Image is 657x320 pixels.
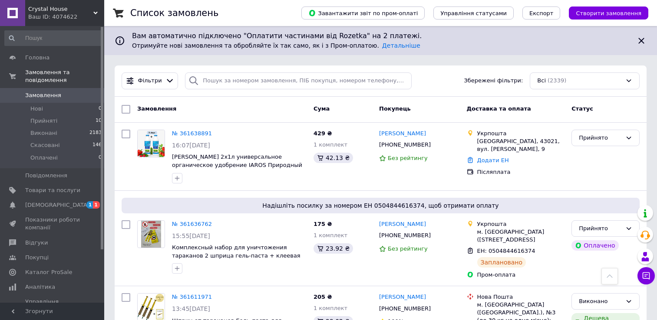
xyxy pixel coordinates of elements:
[477,248,535,254] span: ЕН: 0504844616374
[137,105,176,112] span: Замовлення
[477,257,526,268] div: Заплановано
[314,305,347,311] span: 1 комплект
[86,201,93,209] span: 1
[579,297,622,306] div: Виконано
[4,30,102,46] input: Пошук
[25,239,48,247] span: Відгуки
[464,77,523,85] span: Збережені фільтри:
[529,10,554,16] span: Експорт
[637,267,655,284] button: Чат з покупцем
[477,168,565,176] div: Післяплата
[25,54,50,62] span: Головна
[571,105,593,112] span: Статус
[477,293,565,301] div: Нова Пошта
[388,245,428,252] span: Без рейтингу
[548,77,566,84] span: (2339)
[28,13,104,21] div: Ваш ID: 4074622
[377,230,432,241] div: [PHONE_NUMBER]
[301,7,425,20] button: Завантажити звіт по пром-оплаті
[571,240,618,251] div: Оплачено
[25,201,89,209] span: [DEMOGRAPHIC_DATA]
[379,293,426,301] a: [PERSON_NAME]
[308,9,418,17] span: Завантажити звіт по пром-оплаті
[314,141,347,148] span: 1 комплект
[141,221,162,248] img: Фото товару
[125,201,636,210] span: Надішліть посилку за номером ЕН 0504844616374, щоб отримати оплату
[28,5,93,13] span: Crystal House
[433,7,514,20] button: Управління статусами
[30,117,57,125] span: Прийняті
[377,303,432,314] div: [PHONE_NUMBER]
[314,294,332,300] span: 205 ₴
[25,268,72,276] span: Каталог ProSale
[314,130,332,137] span: 429 ₴
[477,228,565,244] div: м. [GEOGRAPHIC_DATA] ([STREET_ADDRESS]
[314,221,332,227] span: 175 ₴
[30,141,60,149] span: Скасовані
[138,77,162,85] span: Фільтри
[96,117,102,125] span: 10
[99,105,102,113] span: 0
[314,243,353,254] div: 23.92 ₴
[377,139,432,150] div: [PHONE_NUMBER]
[30,105,43,113] span: Нові
[172,142,210,149] span: 16:07[DATE]
[137,220,165,248] a: Фото товару
[92,141,102,149] span: 146
[137,130,165,157] a: Фото товару
[172,244,300,267] a: Комплексный набор для уничтожения тараканов 2 шприца гель-паста + клеевая ловушка Stop Cockroach gel
[25,186,80,194] span: Товари та послуги
[467,105,531,112] span: Доставка та оплата
[314,153,353,163] div: 42.13 ₴
[172,294,212,300] a: № 361611971
[576,10,641,16] span: Створити замовлення
[522,7,561,20] button: Експорт
[569,7,648,20] button: Створити замовлення
[99,154,102,162] span: 0
[172,305,210,312] span: 13:45[DATE]
[30,154,58,162] span: Оплачені
[172,232,210,239] span: 15:55[DATE]
[185,72,411,89] input: Пошук за номером замовлення, ПІБ покупця, номером телефону, Email, номером накладної
[477,220,565,228] div: Укрпошта
[579,134,622,143] div: Прийнято
[25,283,55,291] span: Аналітика
[93,201,100,209] span: 1
[379,105,411,112] span: Покупець
[477,157,509,163] a: Додати ЕН
[477,137,565,153] div: [GEOGRAPHIC_DATA], 43021, вул. [PERSON_NAME], 9
[25,172,67,180] span: Повідомлення
[379,130,426,138] a: [PERSON_NAME]
[477,130,565,137] div: Укрпошта
[172,153,302,176] a: [PERSON_NAME] 2х1л универсальное органическое удобрение IAROS Природный стимулятор роста растений
[314,232,347,238] span: 1 комплект
[579,224,622,233] div: Прийнято
[89,129,102,137] span: 2183
[172,130,212,137] a: № 361638891
[130,8,218,18] h1: Список замовлень
[477,271,565,279] div: Пром-оплата
[132,42,420,49] span: Отримуйте нові замовлення та обробляйте їх так само, як і з Пром-оплатою.
[537,77,546,85] span: Всі
[560,10,648,16] a: Створити замовлення
[172,221,212,227] a: № 361636762
[379,220,426,229] a: [PERSON_NAME]
[30,129,57,137] span: Виконані
[25,298,80,313] span: Управління сайтом
[25,91,61,99] span: Замовлення
[314,105,330,112] span: Cума
[25,254,49,261] span: Покупці
[25,69,104,84] span: Замовлення та повідомлення
[132,31,629,41] span: Вам автоматично підключено "Оплатити частинами від Rozetka" на 2 платежі.
[382,42,420,49] a: Детальніше
[440,10,507,16] span: Управління статусами
[138,130,165,157] img: Фото товару
[388,155,428,161] span: Без рейтингу
[25,216,80,232] span: Показники роботи компанії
